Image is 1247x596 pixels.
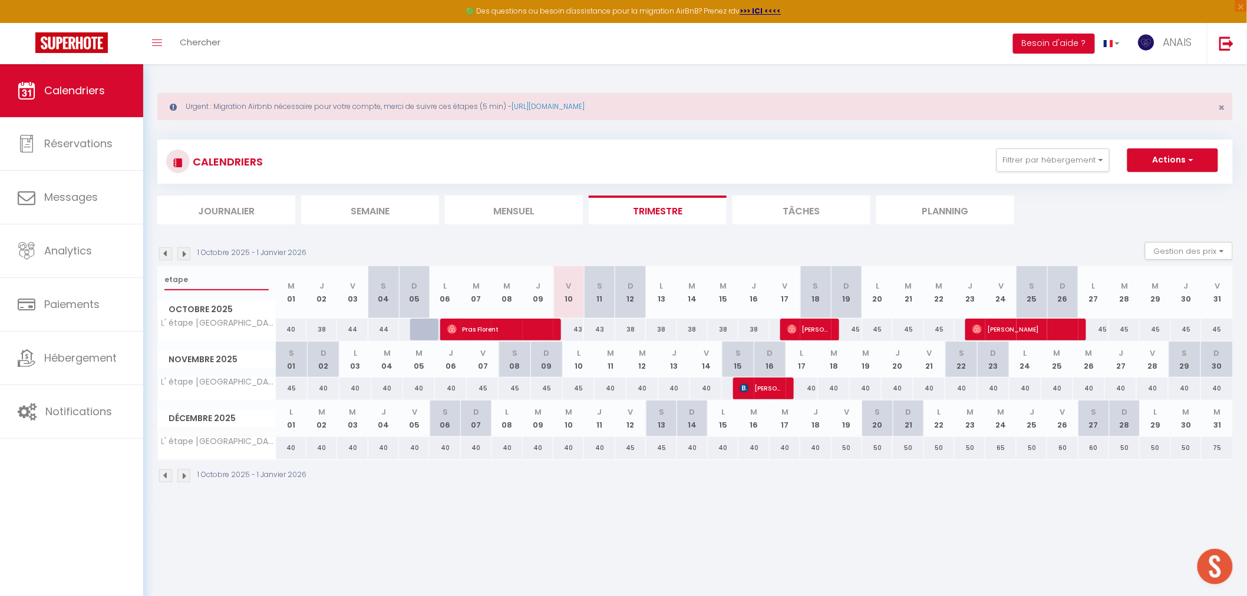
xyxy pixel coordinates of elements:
abbr: V [704,347,709,359]
abbr: J [752,280,757,292]
th: 16 [738,266,769,319]
div: 40 [595,378,626,399]
span: Décembre 2025 [158,410,275,427]
th: 30 [1201,342,1233,378]
th: 18 [818,342,850,378]
th: 19 [832,400,862,436]
abbr: V [844,406,849,418]
div: 40 [308,378,339,399]
div: 40 [435,378,467,399]
div: 40 [818,378,850,399]
th: 20 [862,266,893,319]
th: 21 [893,266,923,319]
div: 45 [276,378,308,399]
th: 14 [677,400,708,436]
img: ... [1137,34,1155,51]
div: 40 [403,378,435,399]
th: 24 [985,400,1016,436]
th: 15 [722,342,754,378]
th: 10 [553,266,584,319]
abbr: L [444,280,447,292]
span: L' étape [GEOGRAPHIC_DATA] - centre -parking privé [160,437,278,446]
abbr: M [689,280,696,292]
abbr: D [628,280,634,292]
abbr: D [767,347,773,359]
th: 16 [738,400,769,436]
abbr: M [1183,406,1190,418]
abbr: M [781,406,789,418]
div: 40 [306,437,337,459]
span: Octobre 2025 [158,301,275,318]
th: 28 [1137,342,1169,378]
div: 40 [430,437,460,459]
th: 13 [658,342,690,378]
span: [PERSON_NAME] [787,318,828,340]
div: 45 [1078,319,1109,340]
abbr: D [690,406,695,418]
div: 40 [276,437,306,459]
span: [PERSON_NAME] [740,377,780,399]
th: 29 [1169,342,1200,378]
img: Super Booking [35,32,108,53]
th: 02 [306,400,337,436]
div: 50 [893,437,923,459]
th: 17 [770,266,800,319]
div: 38 [306,319,337,340]
li: Journalier [157,196,295,224]
abbr: M [503,280,510,292]
li: Tâches [733,196,870,224]
abbr: D [844,280,850,292]
th: 28 [1109,400,1140,436]
div: 40 [399,437,430,459]
div: 45 [499,378,530,399]
th: 11 [584,266,615,319]
div: 40 [913,378,945,399]
abbr: J [895,347,900,359]
div: 40 [371,378,403,399]
th: 31 [1202,400,1233,436]
th: 17 [770,400,800,436]
th: 29 [1140,266,1170,319]
div: 45 [563,378,595,399]
th: 11 [595,342,626,378]
th: 08 [491,266,522,319]
button: Filtrer par hébergement [997,148,1110,172]
abbr: S [875,406,880,418]
abbr: S [381,280,386,292]
th: 19 [832,266,862,319]
th: 12 [626,342,658,378]
th: 04 [368,266,399,319]
abbr: L [1024,347,1027,359]
th: 23 [955,266,985,319]
button: Gestion des prix [1145,242,1233,260]
th: 12 [615,400,646,436]
div: 38 [646,319,677,340]
abbr: S [443,406,448,418]
abbr: L [1154,406,1157,418]
th: 11 [584,400,615,436]
abbr: M [751,406,758,418]
abbr: V [1150,347,1156,359]
span: Chercher [180,36,220,48]
abbr: M [862,347,869,359]
th: 22 [924,266,955,319]
div: 40 [276,319,306,340]
th: 27 [1078,400,1109,436]
div: 40 [1010,378,1041,399]
th: 22 [945,342,977,378]
abbr: L [721,406,725,418]
th: 04 [368,400,399,436]
button: Besoin d'aide ? [1013,34,1095,54]
th: 02 [308,342,339,378]
span: Analytics [44,243,92,258]
span: L' étape [GEOGRAPHIC_DATA] - centre -parking privé [160,378,278,386]
th: 15 [708,400,738,436]
div: 40 [690,378,722,399]
abbr: M [473,280,480,292]
th: 25 [1017,266,1047,319]
abbr: M [415,347,423,359]
abbr: S [289,347,294,359]
abbr: L [577,347,580,359]
th: 10 [563,342,595,378]
span: Paiements [44,297,100,312]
